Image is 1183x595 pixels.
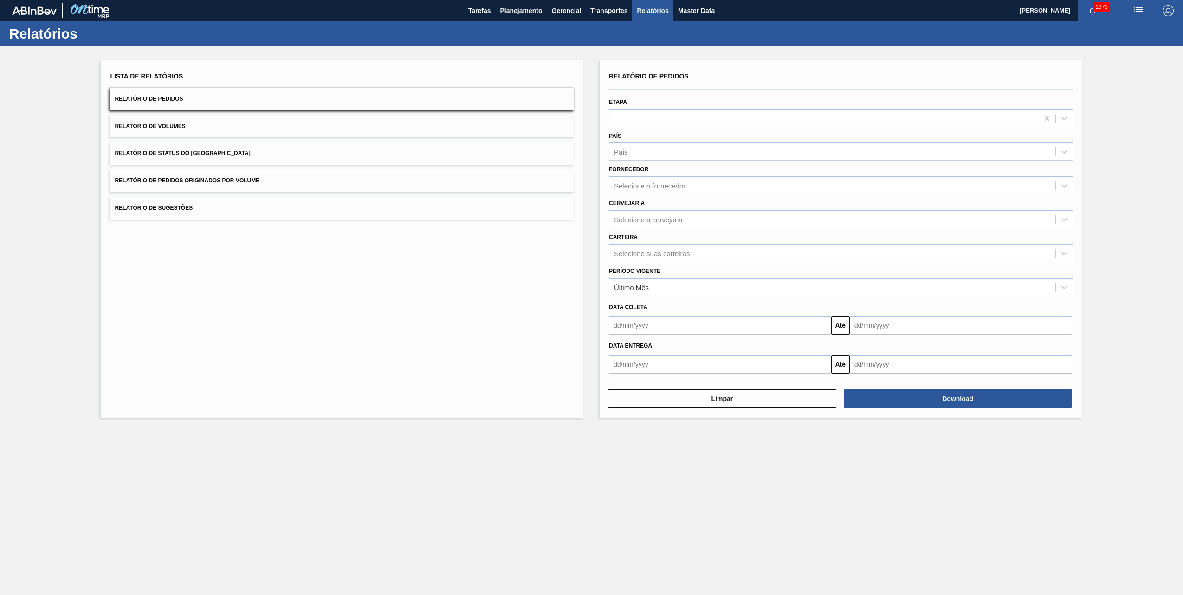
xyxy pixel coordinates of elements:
div: Último Mês [614,283,649,291]
span: Transportes [590,5,627,16]
span: Master Data [678,5,715,16]
label: Fornecedor [609,166,648,173]
button: Download [844,389,1072,408]
span: Relatório de Sugestões [115,205,193,211]
span: Lista de Relatórios [110,72,183,80]
img: userActions [1133,5,1144,16]
button: Relatório de Sugestões [110,197,574,220]
h1: Relatórios [9,28,174,39]
label: Cervejaria [609,200,645,207]
label: Etapa [609,99,627,105]
img: TNhmsLtSVTkK8tSr43FrP2fwEKptu5GPRR3wAAAABJRU5ErkJggg== [12,6,57,15]
label: Período Vigente [609,268,660,274]
span: Relatórios [637,5,668,16]
label: Carteira [609,234,638,240]
button: Relatório de Volumes [110,115,574,138]
span: Gerencial [552,5,582,16]
span: Relatório de Status do [GEOGRAPHIC_DATA] [115,150,250,156]
span: Relatório de Pedidos Originados por Volume [115,177,259,184]
img: Logout [1163,5,1174,16]
div: Selecione suas carteiras [614,249,690,257]
button: Relatório de Pedidos [110,88,574,110]
span: Tarefas [468,5,491,16]
div: Selecione o fornecedor [614,182,685,190]
span: Relatório de Pedidos [609,72,689,80]
button: Notificações [1078,4,1107,17]
input: dd/mm/yyyy [609,316,831,335]
button: Relatório de Status do [GEOGRAPHIC_DATA] [110,142,574,165]
button: Até [831,355,850,374]
span: Relatório de Volumes [115,123,185,129]
input: dd/mm/yyyy [850,355,1072,374]
div: País [614,148,628,156]
span: Relatório de Pedidos [115,96,183,102]
label: País [609,133,621,139]
button: Relatório de Pedidos Originados por Volume [110,169,574,192]
span: Planejamento [500,5,542,16]
span: Data coleta [609,304,647,310]
input: dd/mm/yyyy [609,355,831,374]
button: Limpar [608,389,836,408]
span: Data entrega [609,343,652,349]
div: Selecione a cervejaria [614,215,683,223]
input: dd/mm/yyyy [850,316,1072,335]
button: Até [831,316,850,335]
span: 1976 [1093,2,1110,12]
